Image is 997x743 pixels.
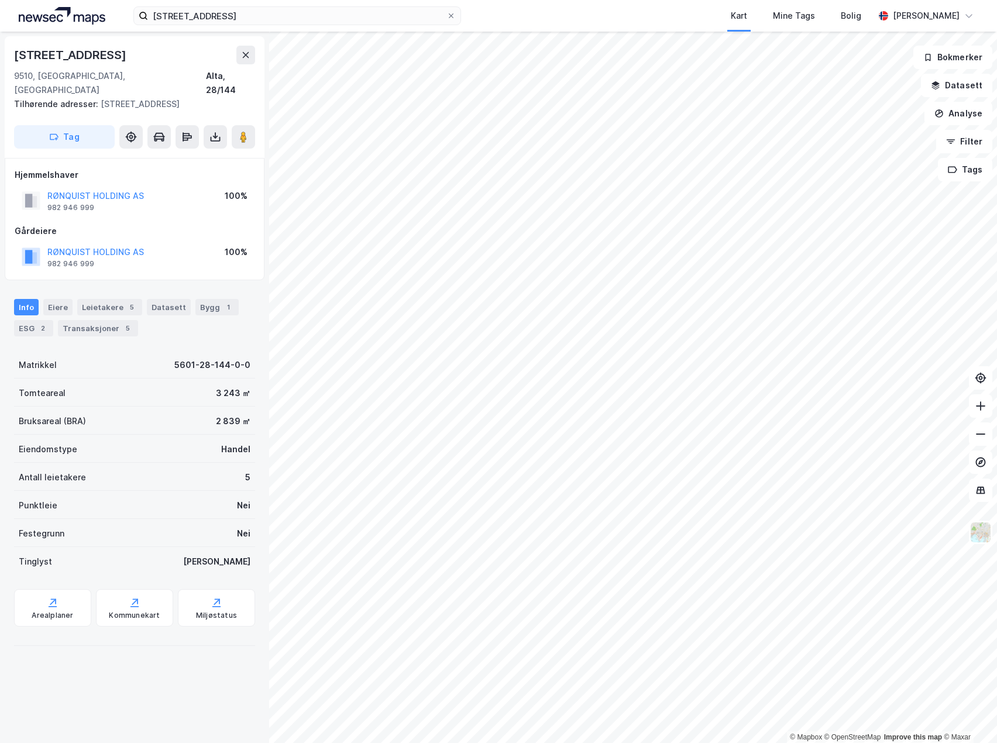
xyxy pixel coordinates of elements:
div: 5 [126,301,137,313]
div: 5601-28-144-0-0 [174,358,250,372]
button: Bokmerker [913,46,992,69]
div: Tinglyst [19,555,52,569]
iframe: Chat Widget [938,687,997,743]
img: Z [970,521,992,544]
input: Søk på adresse, matrikkel, gårdeiere, leietakere eller personer [148,7,446,25]
div: Tomteareal [19,386,66,400]
div: Mine Tags [773,9,815,23]
div: Festegrunn [19,527,64,541]
div: Hjemmelshaver [15,168,255,182]
div: Gårdeiere [15,224,255,238]
div: [STREET_ADDRESS] [14,46,129,64]
div: Alta, 28/144 [206,69,255,97]
button: Datasett [921,74,992,97]
div: Bruksareal (BRA) [19,414,86,428]
div: Matrikkel [19,358,57,372]
div: Nei [237,498,250,512]
a: Improve this map [884,733,942,741]
div: Info [14,299,39,315]
div: 2 839 ㎡ [216,414,250,428]
div: 5 [245,470,250,484]
div: Antall leietakere [19,470,86,484]
div: 9510, [GEOGRAPHIC_DATA], [GEOGRAPHIC_DATA] [14,69,206,97]
a: OpenStreetMap [824,733,881,741]
div: 2 [37,322,49,334]
div: 3 243 ㎡ [216,386,250,400]
div: Arealplaner [32,611,73,620]
div: Eiere [43,299,73,315]
button: Tag [14,125,115,149]
div: Kontrollprogram for chat [938,687,997,743]
div: Eiendomstype [19,442,77,456]
div: Nei [237,527,250,541]
div: Transaksjoner [58,320,138,336]
div: 100% [225,245,247,259]
div: ESG [14,320,53,336]
div: [STREET_ADDRESS] [14,97,246,111]
div: Bygg [195,299,239,315]
div: 5 [122,322,133,334]
div: 100% [225,189,247,203]
a: Mapbox [790,733,822,741]
div: 982 946 999 [47,259,94,269]
div: Punktleie [19,498,57,512]
div: Handel [221,442,250,456]
div: Kommunekart [109,611,160,620]
button: Filter [936,130,992,153]
div: Miljøstatus [196,611,237,620]
div: Bolig [841,9,861,23]
div: Datasett [147,299,191,315]
div: [PERSON_NAME] [183,555,250,569]
button: Tags [938,158,992,181]
img: logo.a4113a55bc3d86da70a041830d287a7e.svg [19,7,105,25]
div: 1 [222,301,234,313]
div: 982 946 999 [47,203,94,212]
div: [PERSON_NAME] [893,9,960,23]
span: Tilhørende adresser: [14,99,101,109]
div: Kart [731,9,747,23]
div: Leietakere [77,299,142,315]
button: Analyse [924,102,992,125]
